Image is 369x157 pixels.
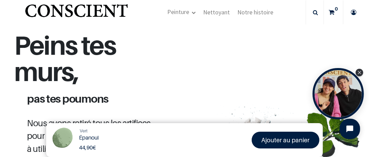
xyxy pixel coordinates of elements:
[22,93,167,104] h1: pas tes poumons
[313,68,364,119] div: Tolstoy bubble widget
[79,144,96,151] b: €
[79,134,190,141] h1: Épanoui
[24,0,129,24] a: Logo of Conscient
[24,0,129,27] img: Conscient
[24,0,129,27] span: Logo of Conscient
[80,128,88,133] span: Vert
[252,132,320,148] a: Ajouter au panier
[324,0,343,24] a: 0
[80,128,88,134] a: Vert
[79,144,93,151] span: 44,90
[14,32,175,93] h1: Peins tes murs,
[237,8,273,16] span: Notre histoire
[333,5,340,12] sup: 0
[313,68,364,119] div: Open Tolstoy widget
[167,8,189,16] span: Peinture
[356,69,363,76] div: Close Tolstoy widget
[313,68,364,119] div: Open Tolstoy
[50,127,75,152] img: Product Image
[203,8,230,16] span: Nettoyant
[261,136,309,144] font: Ajouter au panier
[334,113,366,145] iframe: Tidio Chat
